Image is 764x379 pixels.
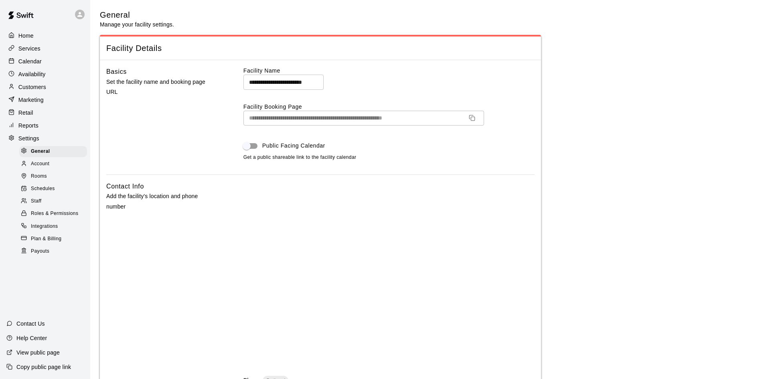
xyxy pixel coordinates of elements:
[16,320,45,328] p: Contact Us
[19,220,90,233] a: Integrations
[31,160,49,168] span: Account
[106,67,127,77] h6: Basics
[100,10,174,20] h5: General
[466,111,478,124] button: Copy URL
[6,94,84,106] a: Marketing
[31,210,78,218] span: Roles & Permissions
[19,233,87,245] div: Plan & Billing
[6,81,84,93] a: Customers
[31,197,41,205] span: Staff
[16,349,60,357] p: View public page
[106,191,218,211] p: Add the facility's location and phone number
[100,20,174,28] p: Manage your facility settings.
[19,158,87,170] div: Account
[16,363,71,371] p: Copy public page link
[19,171,87,182] div: Rooms
[243,154,357,162] span: Get a public shareable link to the facility calendar
[6,107,84,119] a: Retail
[19,170,90,183] a: Rooms
[19,233,90,245] a: Plan & Billing
[18,70,46,78] p: Availability
[19,246,87,257] div: Payouts
[18,96,44,104] p: Marketing
[19,221,87,232] div: Integrations
[19,183,90,195] a: Schedules
[242,180,536,365] iframe: Secure address input frame
[19,146,87,157] div: General
[106,43,535,54] span: Facility Details
[18,45,41,53] p: Services
[16,334,47,342] p: Help Center
[18,134,39,142] p: Settings
[6,132,84,144] a: Settings
[31,223,58,231] span: Integrations
[6,120,84,132] a: Reports
[262,142,325,150] span: Public Facing Calendar
[106,77,218,97] p: Set the facility name and booking page URL
[31,148,50,156] span: General
[19,158,90,170] a: Account
[18,57,42,65] p: Calendar
[18,109,33,117] p: Retail
[6,55,84,67] a: Calendar
[18,83,46,91] p: Customers
[243,67,535,75] label: Facility Name
[18,122,39,130] p: Reports
[243,103,535,111] label: Facility Booking Page
[19,196,87,207] div: Staff
[31,247,49,255] span: Payouts
[19,208,90,220] a: Roles & Permissions
[31,185,55,193] span: Schedules
[19,145,90,158] a: General
[31,172,47,180] span: Rooms
[31,235,61,243] span: Plan & Billing
[6,68,84,80] a: Availability
[19,195,90,208] a: Staff
[19,245,90,257] a: Payouts
[18,32,34,40] p: Home
[6,43,84,55] a: Services
[19,208,87,219] div: Roles & Permissions
[106,181,144,192] h6: Contact Info
[19,183,87,195] div: Schedules
[6,30,84,42] a: Home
